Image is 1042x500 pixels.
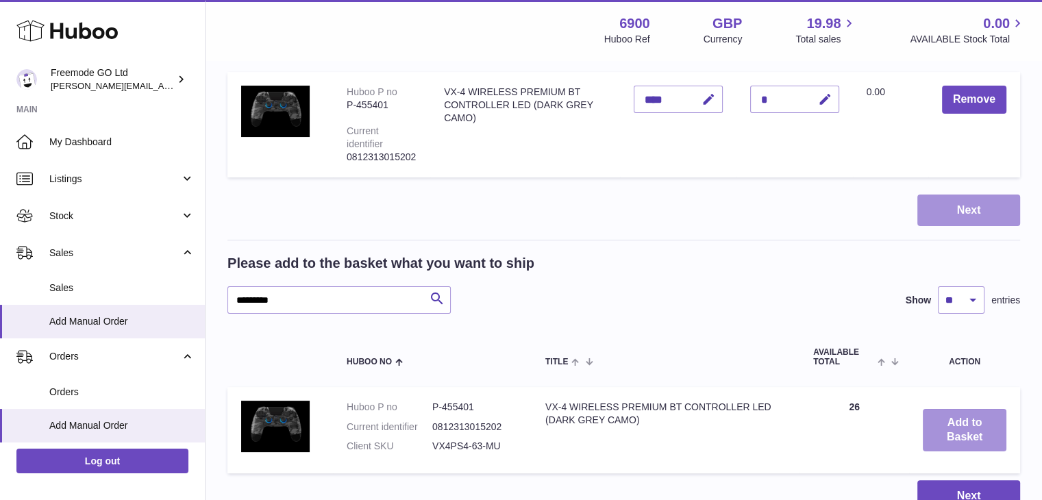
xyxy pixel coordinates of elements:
[49,282,195,295] span: Sales
[49,419,195,432] span: Add Manual Order
[991,294,1020,307] span: entries
[241,401,310,452] img: VX-4 WIRELESS PREMIUM BT CONTROLLER LED (DARK GREY CAMO)
[430,72,619,177] td: VX-4 WIRELESS PREMIUM BT CONTROLLER LED (DARK GREY CAMO)
[432,440,518,453] dd: VX4PS4-63-MU
[432,401,518,414] dd: P-455401
[347,421,432,434] dt: Current identifier
[49,210,180,223] span: Stock
[532,387,799,474] td: VX-4 WIRELESS PREMIUM BT CONTROLLER LED (DARK GREY CAMO)
[16,69,37,90] img: lenka.smikniarova@gioteck.com
[619,14,650,33] strong: 6900
[347,99,417,112] div: P-455401
[545,358,568,366] span: Title
[799,387,909,474] td: 26
[227,254,534,273] h2: Please add to the basket what you want to ship
[347,358,392,366] span: Huboo no
[49,136,195,149] span: My Dashboard
[806,14,841,33] span: 19.98
[49,315,195,328] span: Add Manual Order
[49,386,195,399] span: Orders
[51,66,174,92] div: Freemode GO Ltd
[347,86,397,97] div: Huboo P no
[241,86,310,137] img: VX-4 WIRELESS PREMIUM BT CONTROLLER LED (DARK GREY CAMO)
[604,33,650,46] div: Huboo Ref
[910,33,1026,46] span: AVAILABLE Stock Total
[49,350,180,363] span: Orders
[795,14,856,46] a: 19.98 Total sales
[909,334,1020,379] th: Action
[432,421,518,434] dd: 0812313015202
[923,409,1006,451] button: Add to Basket
[347,401,432,414] dt: Huboo P no
[813,348,874,366] span: AVAILABLE Total
[795,33,856,46] span: Total sales
[983,14,1010,33] span: 0.00
[906,294,931,307] label: Show
[347,125,383,149] div: Current identifier
[51,80,275,91] span: [PERSON_NAME][EMAIL_ADDRESS][DOMAIN_NAME]
[16,449,188,473] a: Log out
[49,247,180,260] span: Sales
[910,14,1026,46] a: 0.00 AVAILABLE Stock Total
[49,173,180,186] span: Listings
[867,86,885,97] span: 0.00
[347,440,432,453] dt: Client SKU
[917,195,1020,227] button: Next
[942,86,1006,114] button: Remove
[347,151,417,164] div: 0812313015202
[712,14,742,33] strong: GBP
[704,33,743,46] div: Currency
